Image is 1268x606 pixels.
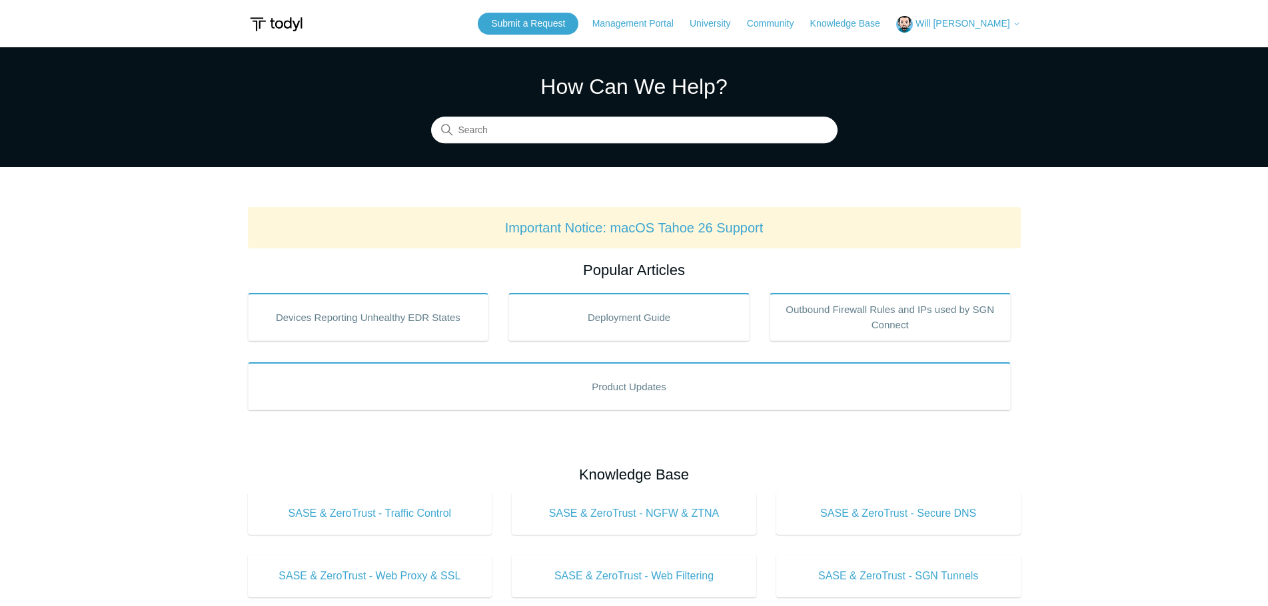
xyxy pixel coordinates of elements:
span: SASE & ZeroTrust - Traffic Control [268,505,472,521]
img: Todyl Support Center Help Center home page [248,12,305,37]
a: SASE & ZeroTrust - Traffic Control [248,492,492,535]
a: Devices Reporting Unhealthy EDR States [248,293,489,341]
button: Will [PERSON_NAME] [896,16,1021,33]
input: Search [431,117,838,144]
a: SASE & ZeroTrust - NGFW & ZTNA [512,492,756,535]
a: SASE & ZeroTrust - Web Filtering [512,555,756,597]
a: Knowledge Base [810,17,894,31]
a: Outbound Firewall Rules and IPs used by SGN Connect [770,293,1011,341]
span: SASE & ZeroTrust - SGN Tunnels [796,568,1001,584]
h2: Popular Articles [248,259,1021,281]
a: Community [747,17,808,31]
a: Important Notice: macOS Tahoe 26 Support [505,220,764,235]
a: Product Updates [248,362,1011,410]
a: Submit a Request [478,13,578,35]
span: Will [PERSON_NAME] [916,18,1010,29]
a: Deployment Guide [508,293,750,341]
span: SASE & ZeroTrust - Secure DNS [796,505,1001,521]
span: SASE & ZeroTrust - NGFW & ZTNA [532,505,736,521]
a: SASE & ZeroTrust - Secure DNS [776,492,1021,535]
a: SASE & ZeroTrust - SGN Tunnels [776,555,1021,597]
a: University [690,17,744,31]
a: SASE & ZeroTrust - Web Proxy & SSL [248,555,492,597]
h2: Knowledge Base [248,463,1021,485]
h1: How Can We Help? [431,71,838,103]
a: Management Portal [592,17,687,31]
span: SASE & ZeroTrust - Web Proxy & SSL [268,568,472,584]
span: SASE & ZeroTrust - Web Filtering [532,568,736,584]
